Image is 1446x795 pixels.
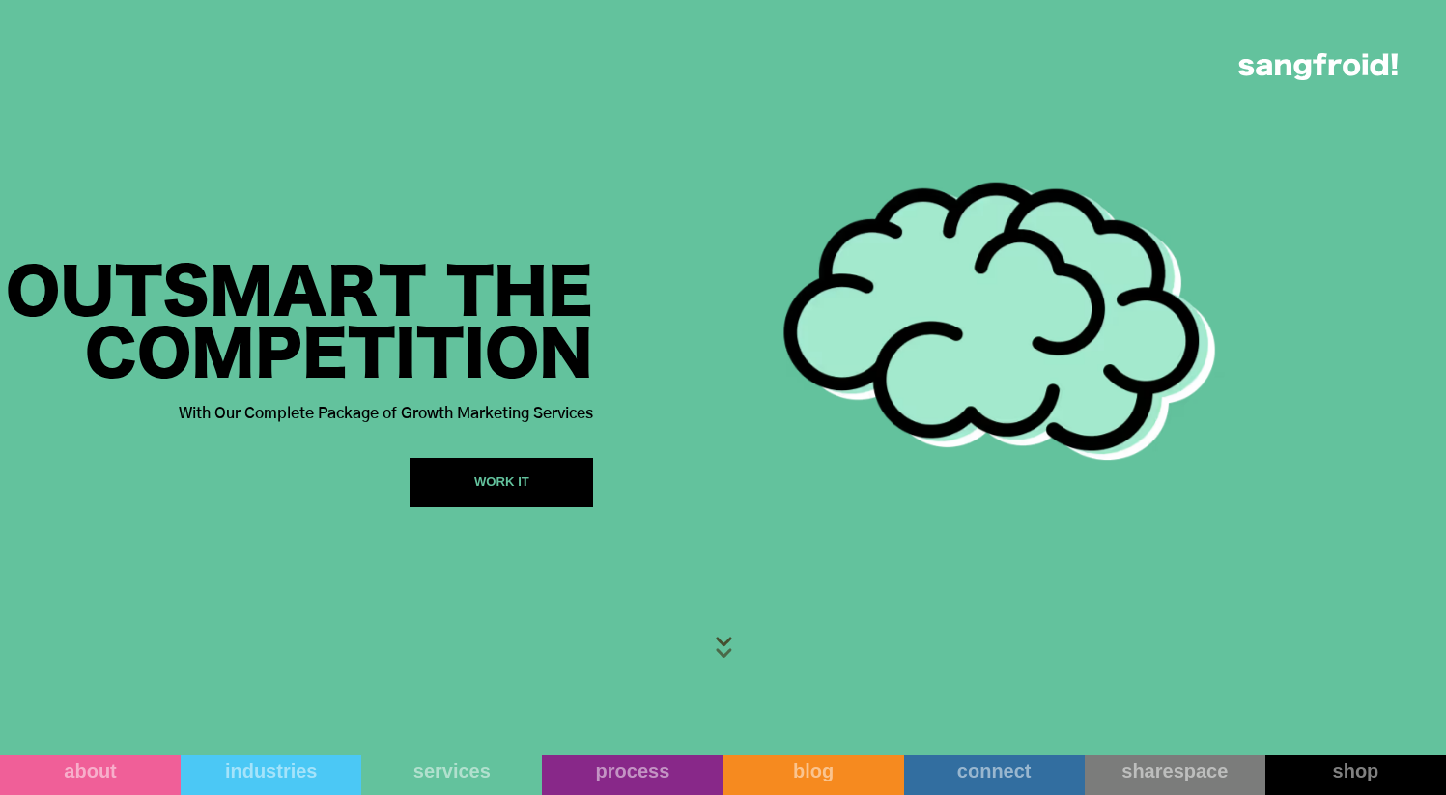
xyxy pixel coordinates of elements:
div: blog [723,759,904,782]
a: connect [904,755,1085,795]
a: process [542,755,723,795]
div: process [542,759,723,782]
a: shop [1265,755,1446,795]
a: WORK IT [410,458,593,507]
div: services [361,759,542,782]
img: logo [1238,53,1398,80]
div: WORK IT [474,472,529,492]
a: sharespace [1085,755,1265,795]
div: sharespace [1085,759,1265,782]
div: shop [1265,759,1446,782]
div: connect [904,759,1085,782]
a: blog [723,755,904,795]
a: industries [181,755,361,795]
div: industries [181,759,361,782]
a: services [361,755,542,795]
